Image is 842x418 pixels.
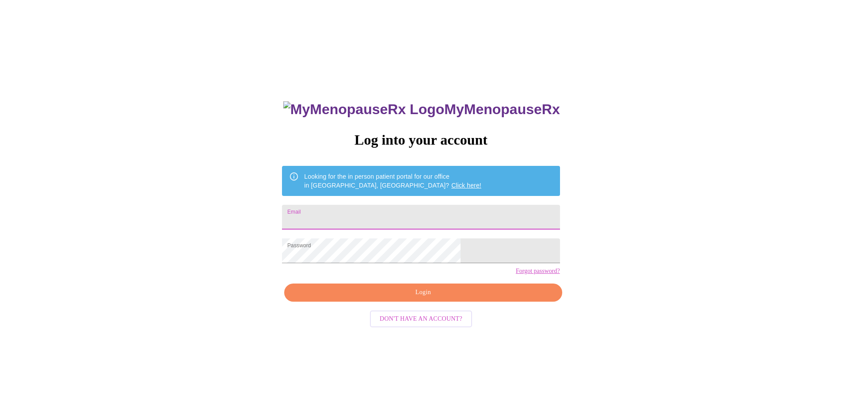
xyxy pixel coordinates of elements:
[370,311,472,328] button: Don't have an account?
[516,268,560,275] a: Forgot password?
[283,101,560,118] h3: MyMenopauseRx
[294,287,552,298] span: Login
[284,284,562,302] button: Login
[304,169,481,193] div: Looking for the in person patient portal for our office in [GEOGRAPHIC_DATA], [GEOGRAPHIC_DATA]?
[451,182,481,189] a: Click here!
[380,314,462,325] span: Don't have an account?
[368,314,474,322] a: Don't have an account?
[283,101,444,118] img: MyMenopauseRx Logo
[282,132,560,148] h3: Log into your account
